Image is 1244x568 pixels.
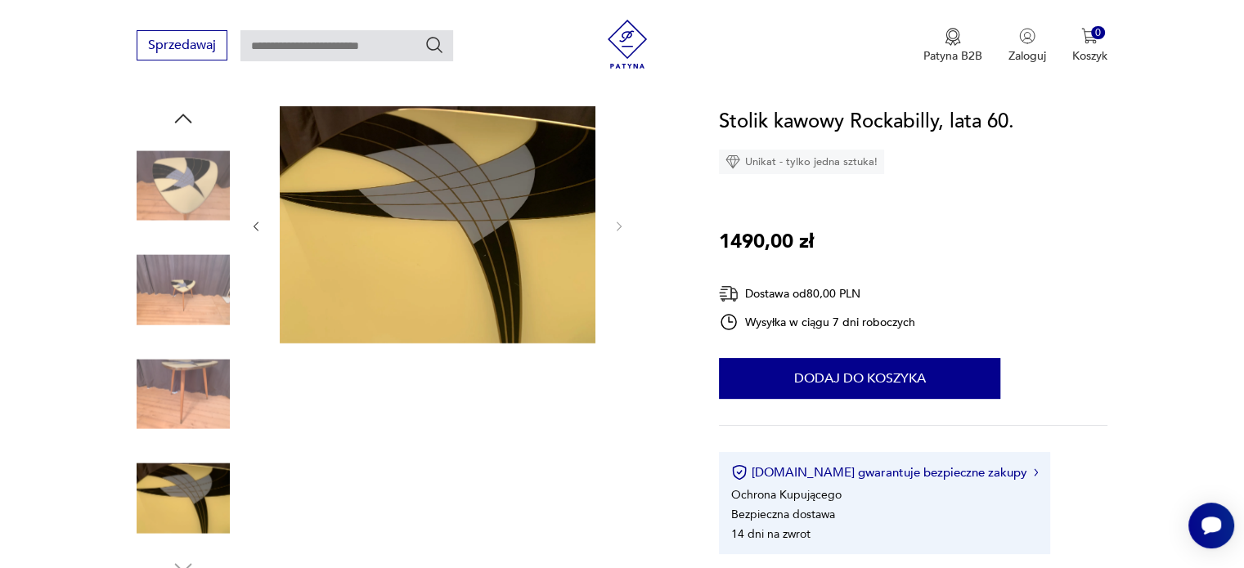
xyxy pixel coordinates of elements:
[719,312,915,332] div: Wysyłka w ciągu 7 dni roboczych
[1091,26,1105,40] div: 0
[731,507,835,522] li: Bezpieczna dostawa
[1188,503,1234,548] iframe: Smartsupp widget button
[923,48,982,64] p: Patyna B2B
[945,28,961,46] img: Ikona medalu
[1072,48,1107,64] p: Koszyk
[603,20,652,69] img: Patyna - sklep z meblami i dekoracjami vintage
[137,452,230,545] img: Zdjęcie produktu Stolik kawowy Rockabilly, lata 60.
[719,106,1014,137] h1: Stolik kawowy Rockabilly, lata 60.
[137,244,230,337] img: Zdjęcie produktu Stolik kawowy Rockabilly, lata 60.
[137,139,230,232] img: Zdjęcie produktu Stolik kawowy Rockabilly, lata 60.
[719,358,1000,399] button: Dodaj do koszyka
[731,487,842,503] li: Ochrona Kupującego
[731,526,811,542] li: 14 dni na zwrot
[923,28,982,64] button: Patyna B2B
[719,284,915,304] div: Dostawa od 80,00 PLN
[1072,28,1107,64] button: 0Koszyk
[731,464,1038,481] button: [DOMAIN_NAME] gwarantuje bezpieczne zakupy
[137,41,227,52] a: Sprzedawaj
[424,35,444,55] button: Szukaj
[719,226,814,257] p: 1490,00 zł
[1034,468,1039,476] img: Ikona strzałki w prawo
[137,347,230,441] img: Zdjęcie produktu Stolik kawowy Rockabilly, lata 60.
[1019,28,1035,44] img: Ikonka użytkownika
[280,106,595,343] img: Zdjęcie produktu Stolik kawowy Rockabilly, lata 60.
[923,28,982,64] a: Ikona medaluPatyna B2B
[731,464,748,481] img: Ikona certyfikatu
[1081,28,1098,44] img: Ikona koszyka
[719,150,884,174] div: Unikat - tylko jedna sztuka!
[1008,28,1046,64] button: Zaloguj
[725,154,740,169] img: Ikona diamentu
[1008,48,1046,64] p: Zaloguj
[719,284,739,304] img: Ikona dostawy
[137,30,227,60] button: Sprzedawaj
